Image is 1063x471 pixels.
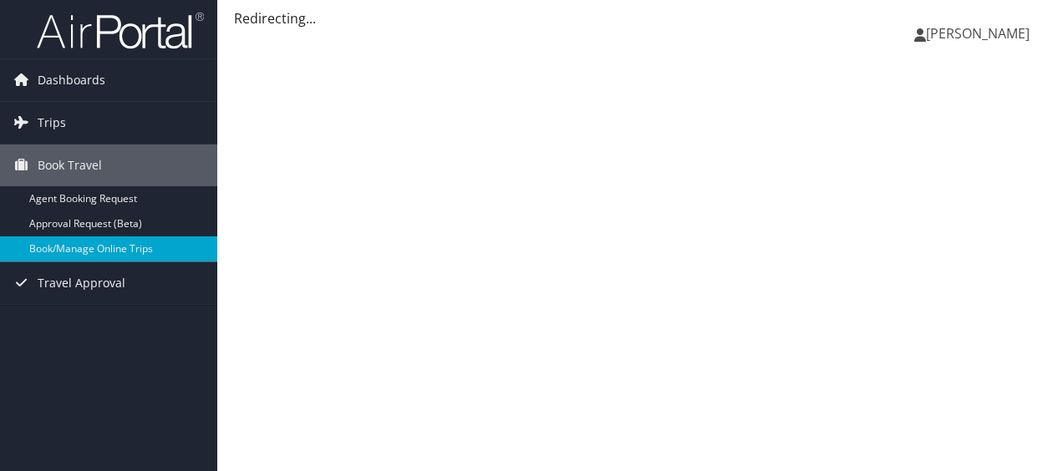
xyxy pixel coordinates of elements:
a: [PERSON_NAME] [914,8,1046,58]
span: Trips [38,102,66,144]
img: airportal-logo.png [37,11,204,50]
span: Book Travel [38,144,102,186]
span: [PERSON_NAME] [926,24,1030,43]
span: Dashboards [38,59,105,101]
div: Redirecting... [234,8,1046,28]
span: Travel Approval [38,262,125,304]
